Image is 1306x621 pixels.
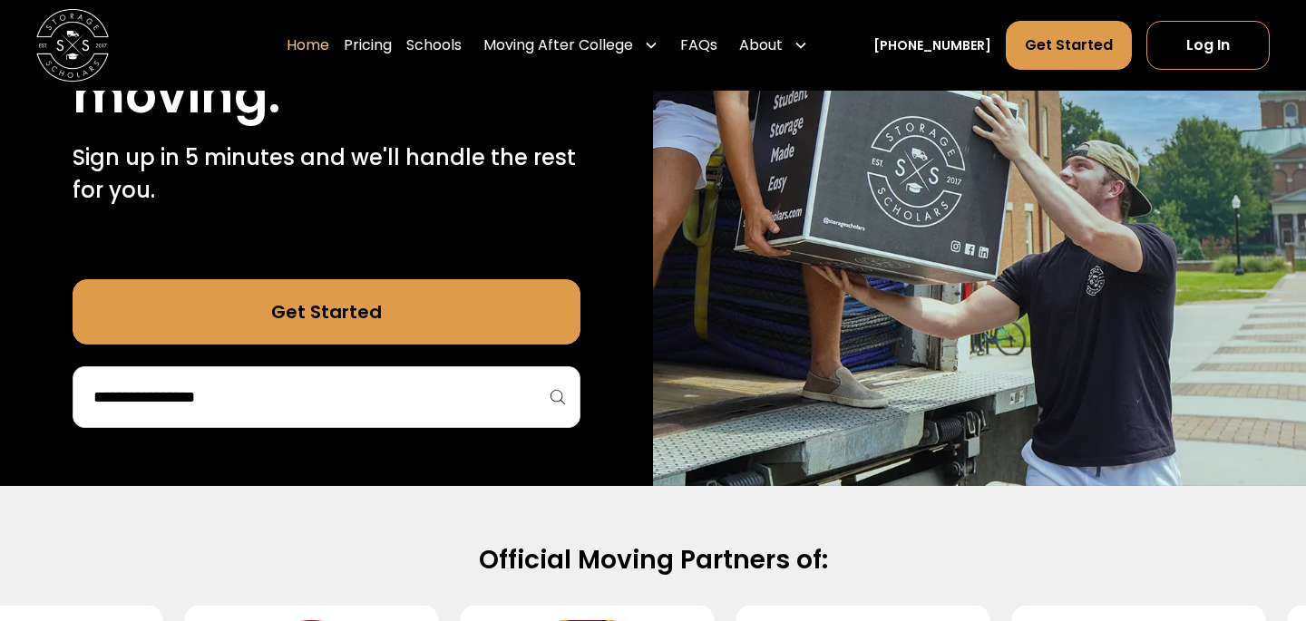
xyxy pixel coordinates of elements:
a: Log In [1146,21,1270,70]
a: Schools [406,20,462,71]
a: Pricing [344,20,392,71]
a: Get Started [73,279,580,344]
a: [PHONE_NUMBER] [873,36,991,55]
a: Home [287,20,329,71]
a: Get Started [1006,21,1132,70]
img: Storage Scholars main logo [36,9,109,82]
h2: Official Moving Partners of: [73,544,1233,577]
div: About [739,34,783,56]
div: Moving After College [483,34,633,56]
div: Moving After College [476,20,666,71]
p: Sign up in 5 minutes and we'll handle the rest for you. [73,141,580,207]
a: FAQs [680,20,717,71]
div: About [732,20,815,71]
